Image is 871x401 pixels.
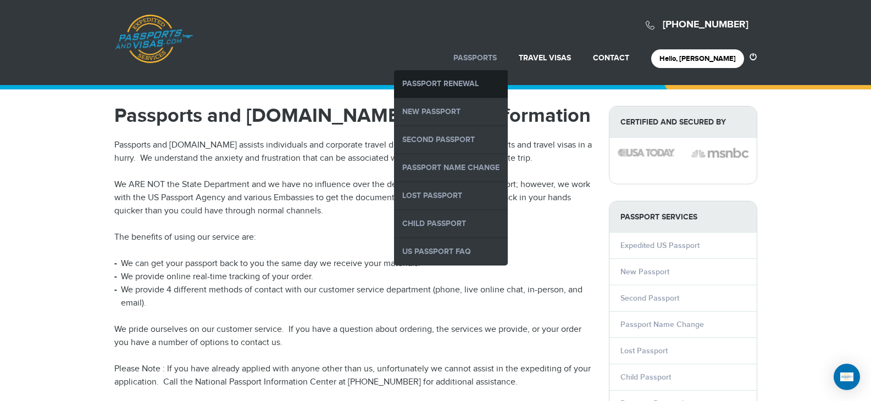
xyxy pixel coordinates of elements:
[114,139,592,165] p: Passports and [DOMAIN_NAME] assists individuals and corporate travel departments obtain US Passpo...
[394,210,508,238] a: Child Passport
[394,70,508,98] a: Passport Renewal
[620,320,704,329] a: Passport Name Change
[394,98,508,126] a: New Passport
[114,270,592,284] li: We provide online real-time tracking of your order.
[114,106,592,126] h1: Passports and [DOMAIN_NAME] Contact Information
[114,231,592,244] p: The benefits of using our service are:
[659,54,736,63] a: Hello, [PERSON_NAME]
[115,14,193,64] a: Passports & [DOMAIN_NAME]
[114,363,592,389] p: Please Note : If you have already applied with anyone other than us, unfortunately we cannot assi...
[620,372,671,382] a: Child Passport
[620,293,679,303] a: Second Passport
[114,178,592,218] p: We ARE NOT the State Department and we have no influence over the decision of issuance of a passp...
[453,53,497,63] a: Passports
[834,364,860,390] div: Open Intercom Messenger
[691,146,748,160] img: image description
[114,323,592,349] p: We pride ourselves on our customer service. If you have a question about ordering, the services w...
[620,346,668,355] a: Lost Passport
[394,154,508,182] a: Passport Name Change
[620,267,669,276] a: New Passport
[663,19,748,31] a: [PHONE_NUMBER]
[618,149,675,156] img: image description
[593,53,629,63] a: Contact
[394,126,508,154] a: Second Passport
[609,106,757,138] strong: Certified and Secured by
[114,257,592,270] li: We can get your passport back to you the same day we receive your materials.
[519,53,571,63] a: Travel Visas
[609,201,757,233] strong: PASSPORT SERVICES
[620,241,700,250] a: Expedited US Passport
[394,182,508,210] a: Lost Passport
[114,284,592,310] li: We provide 4 different methods of contact with our customer service department (phone, live onlin...
[394,238,508,266] a: US Passport FAQ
